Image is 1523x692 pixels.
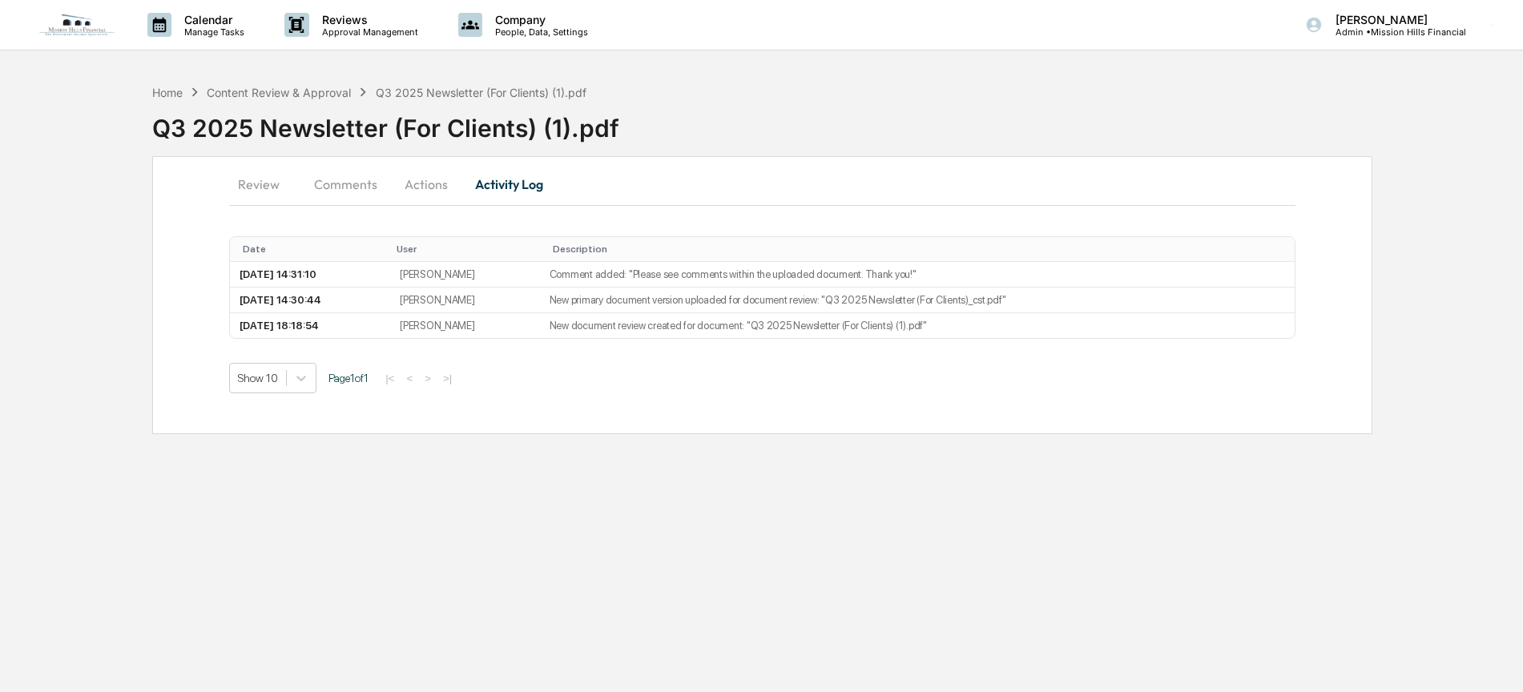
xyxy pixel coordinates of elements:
td: Comment added: "​Please see comments within the uploaded document. Thank you!" [540,262,1295,288]
p: [PERSON_NAME] [1323,13,1466,26]
td: [DATE] 14:30:44 [230,288,390,313]
button: < [401,372,417,385]
div: Q3 2025 Newsletter (For Clients) (1).pdf [152,101,1523,143]
button: Review [229,165,301,203]
div: Home [152,86,183,99]
td: [PERSON_NAME] [390,288,540,313]
div: Q3 2025 Newsletter (For Clients) (1).pdf [376,86,586,99]
td: [DATE] 18:18:54 [230,313,390,338]
div: Content Review & Approval [207,86,351,99]
iframe: Open customer support [1472,639,1515,682]
div: Toggle SortBy [243,243,384,255]
button: Activity Log [462,165,556,203]
p: Admin • Mission Hills Financial [1323,26,1466,38]
button: Comments [301,165,390,203]
p: People, Data, Settings [482,26,596,38]
td: [PERSON_NAME] [390,313,540,338]
img: logo [38,13,115,37]
p: Approval Management [309,26,426,38]
p: Reviews [309,13,426,26]
p: Calendar [171,13,252,26]
span: Page 1 of 1 [328,372,369,384]
button: Actions [390,165,462,203]
div: Toggle SortBy [553,243,1288,255]
p: Company [482,13,596,26]
td: [DATE] 14:31:10 [230,262,390,288]
td: New primary document version uploaded for document review: "Q3 2025 Newsletter (For Clients)_cst.... [540,288,1295,313]
button: > [420,372,436,385]
p: Manage Tasks [171,26,252,38]
div: Toggle SortBy [397,243,534,255]
td: New document review created for document: "Q3 2025 Newsletter (For Clients) (1).pdf" [540,313,1295,338]
button: |< [381,372,399,385]
button: >| [438,372,457,385]
div: secondary tabs example [229,165,1295,203]
td: [PERSON_NAME] [390,262,540,288]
